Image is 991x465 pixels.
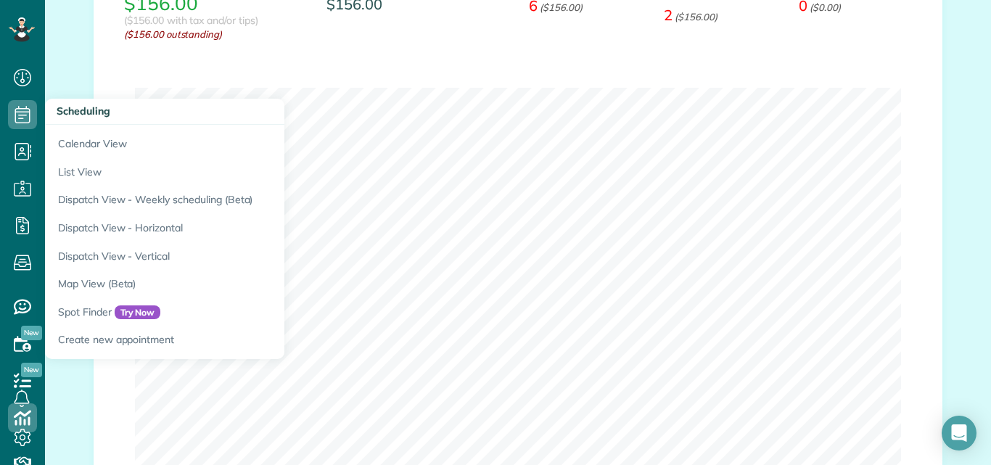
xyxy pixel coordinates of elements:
em: ($0.00) [810,1,841,13]
span: 2 [664,6,673,24]
h3: ($156.00 with tax and/or tips) [124,15,258,26]
a: Dispatch View - Vertical [45,242,408,271]
span: Scheduling [57,104,110,118]
a: Dispatch View - Weekly scheduling (Beta) [45,186,408,214]
a: Dispatch View - Horizontal [45,214,408,242]
div: Open Intercom Messenger [942,416,976,450]
a: Calendar View [45,125,408,158]
span: New [21,326,42,340]
a: Create new appointment [45,326,408,359]
em: ($156.00) [675,11,717,22]
em: ($156.00) [540,1,583,13]
span: New [21,363,42,377]
span: Try Now [115,305,161,320]
a: Spot FinderTry Now [45,298,408,326]
em: ($156.00 outstanding) [124,28,305,41]
a: Map View (Beta) [45,270,408,298]
a: List View [45,158,408,186]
